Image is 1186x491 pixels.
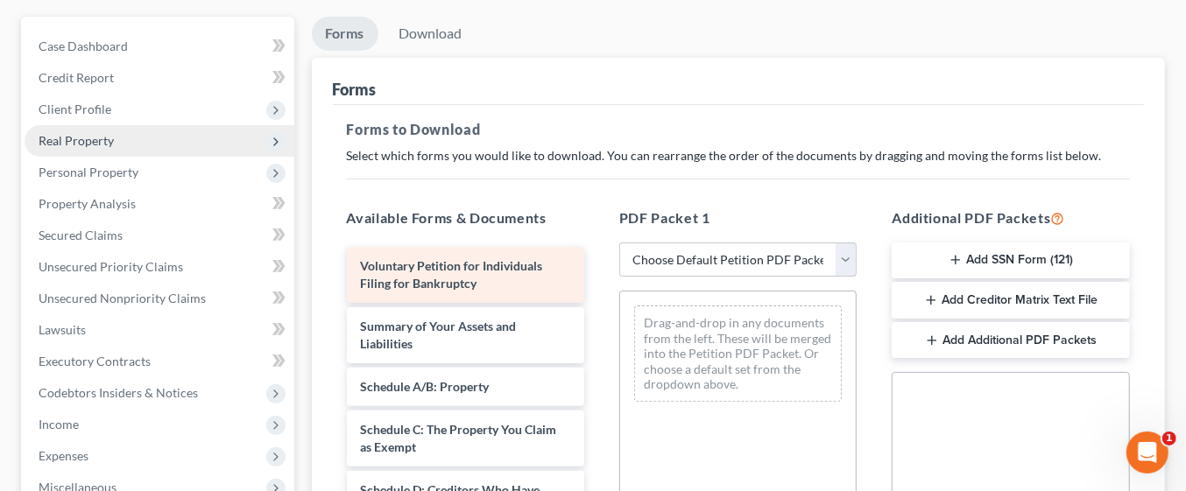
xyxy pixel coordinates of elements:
h5: Forms to Download [347,119,1131,140]
a: Case Dashboard [25,31,294,62]
h5: Available Forms & Documents [347,207,584,228]
span: Summary of Your Assets and Liabilities [361,319,517,351]
div: Drag-and-drop in any documents from the left. These will be merged into the Petition PDF Packet. ... [634,305,842,402]
h5: PDF Packet 1 [619,207,857,228]
span: Executory Contracts [39,354,151,368]
span: Secured Claims [39,228,123,242]
a: Secured Claims [25,220,294,251]
span: Expenses [39,448,88,463]
span: Unsecured Nonpriority Claims [39,291,206,305]
div: Forms [333,79,377,100]
a: Unsecured Priority Claims [25,251,294,283]
a: Lawsuits [25,314,294,346]
h5: Additional PDF Packets [892,207,1129,228]
a: Forms [312,17,378,51]
button: Add Additional PDF Packets [892,322,1129,359]
a: Unsecured Nonpriority Claims [25,283,294,314]
span: Codebtors Insiders & Notices [39,385,198,400]
span: Voluntary Petition for Individuals Filing for Bankruptcy [361,258,543,291]
span: Schedule C: The Property You Claim as Exempt [361,422,557,454]
span: 1 [1162,431,1176,445]
span: Personal Property [39,165,138,179]
p: Select which forms you would like to download. You can rearrange the order of the documents by dr... [347,147,1131,165]
a: Executory Contracts [25,346,294,377]
a: Property Analysis [25,188,294,220]
span: Credit Report [39,70,114,85]
span: Client Profile [39,102,111,116]
button: Add SSN Form (121) [892,242,1129,279]
span: Property Analysis [39,196,136,211]
span: Lawsuits [39,322,86,337]
a: Download [385,17,477,51]
span: Real Property [39,133,114,148]
span: Case Dashboard [39,39,128,53]
span: Unsecured Priority Claims [39,259,183,274]
span: Schedule A/B: Property [361,379,490,394]
span: Income [39,417,79,431]
iframe: Intercom live chat [1126,431,1168,473]
button: Add Creditor Matrix Text File [892,282,1129,319]
a: Credit Report [25,62,294,94]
